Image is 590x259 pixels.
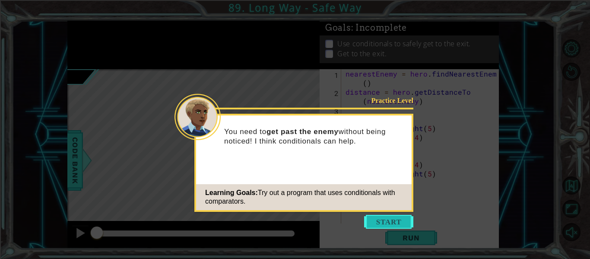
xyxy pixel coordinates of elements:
[3,11,80,20] input: Search outlines
[3,20,587,28] div: Sort A > Z
[3,28,587,36] div: Sort New > Old
[3,51,587,59] div: Options
[266,128,339,136] strong: get past the enemy
[3,44,587,51] div: Delete
[3,59,587,67] div: Sign out
[205,189,395,205] span: Try out a program that uses conditionals with comparators.
[205,189,258,196] span: Learning Goals:
[358,96,413,105] div: Practice Level
[3,3,181,11] div: Home
[3,36,587,44] div: Move To ...
[364,215,413,229] button: Start
[224,127,406,146] p: You need to without being noticed! I think conditionals can help.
